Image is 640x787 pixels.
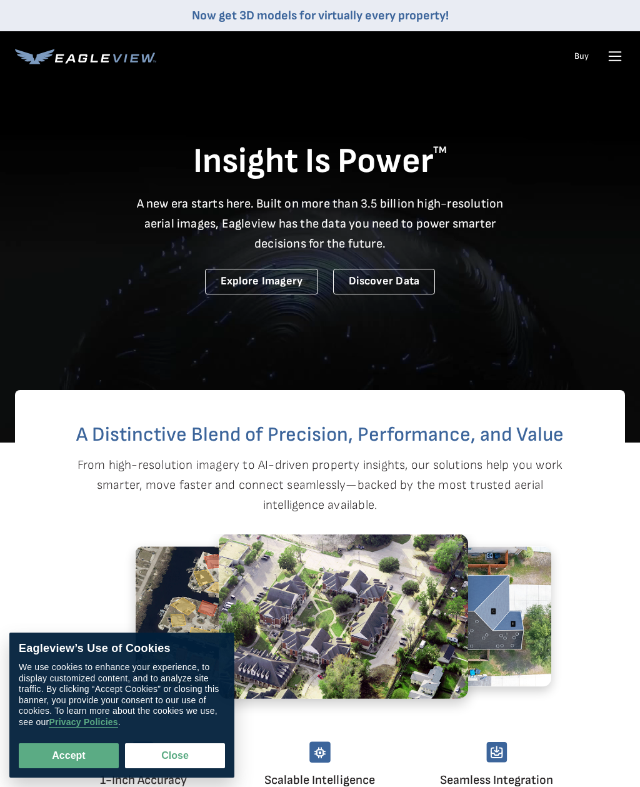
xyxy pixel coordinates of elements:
p: A new era starts here. Built on more than 3.5 billion high-resolution aerial images, Eagleview ha... [129,194,511,254]
p: From high-resolution imagery to AI-driven property insights, our solutions help you work smarter,... [65,455,575,515]
button: Close [125,743,225,768]
a: Now get 3D models for virtually every property! [192,8,449,23]
a: Buy [574,51,589,62]
sup: TM [433,144,447,156]
img: 5.2.png [135,546,347,686]
div: Eagleview’s Use of Cookies [19,642,225,656]
div: We use cookies to enhance your experience, to display customized content, and to analyze site tra... [19,662,225,728]
h1: Insight Is Power [15,140,625,184]
img: scalable-intelligency.svg [309,741,331,763]
button: Accept [19,743,119,768]
h2: A Distinctive Blend of Precision, Performance, and Value [65,425,575,445]
a: Privacy Policies [49,717,117,728]
img: seamless-integration.svg [486,741,507,763]
a: Explore Imagery [205,269,319,294]
a: Discover Data [333,269,435,294]
img: 1.2.png [218,534,468,699]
